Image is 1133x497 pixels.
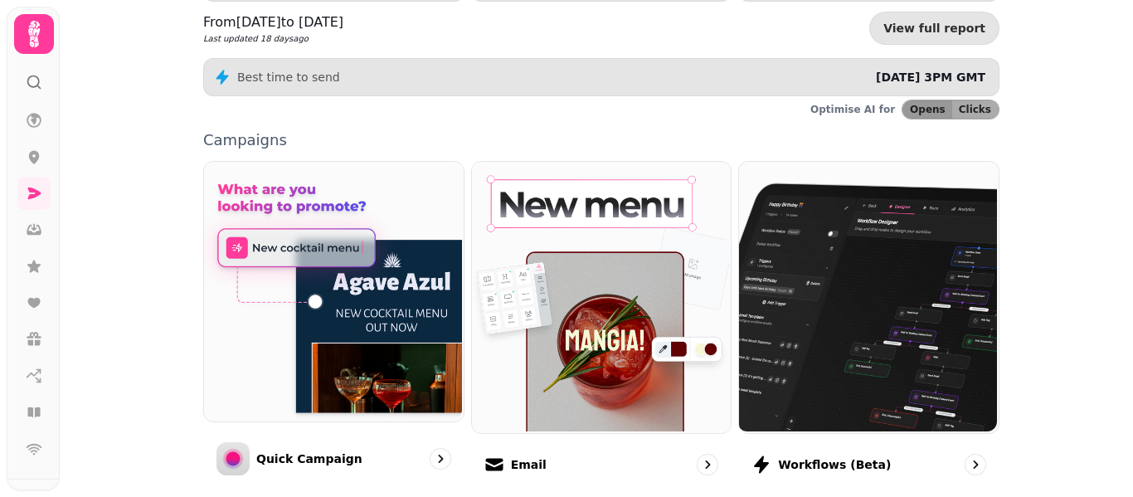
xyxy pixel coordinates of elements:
svg: go to [967,456,984,473]
p: Campaigns [203,133,999,148]
a: EmailEmail [471,161,732,489]
a: View full report [869,12,999,45]
img: Quick Campaign [202,160,462,420]
svg: go to [699,456,716,473]
button: Clicks [952,100,999,119]
p: Email [511,456,547,473]
a: Quick CampaignQuick Campaign [203,161,464,489]
span: Clicks [959,105,991,115]
p: Optimise AI for [810,103,895,116]
a: Workflows (beta)Workflows (beta) [738,161,999,489]
img: Email [470,160,730,431]
span: Opens [910,105,946,115]
p: Best time to send [237,69,340,85]
img: Workflows (beta) [737,160,997,431]
p: Quick Campaign [256,451,362,467]
button: Opens [902,100,952,119]
p: Last updated 18 days ago [203,32,343,45]
span: [DATE] 3PM GMT [876,71,985,84]
p: From [DATE] to [DATE] [203,12,343,32]
svg: go to [432,451,449,467]
p: Workflows (beta) [778,456,891,473]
